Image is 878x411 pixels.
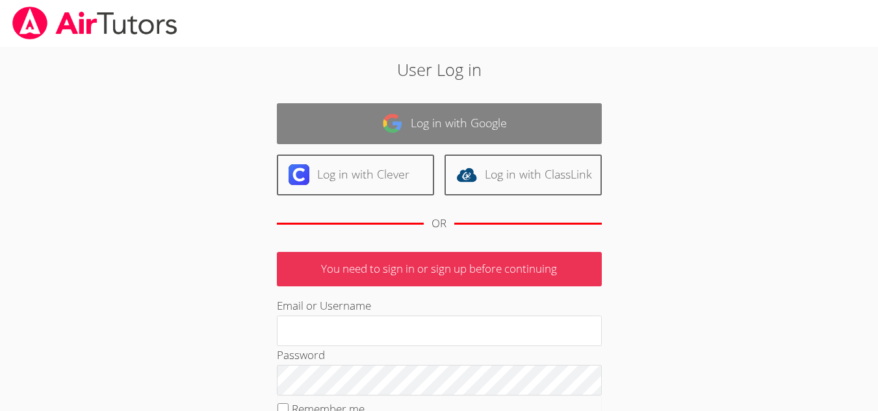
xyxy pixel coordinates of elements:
label: Email or Username [277,298,371,313]
a: Log in with Google [277,103,602,144]
label: Password [277,347,325,362]
img: classlink-logo-d6bb404cc1216ec64c9a2012d9dc4662098be43eaf13dc465df04b49fa7ab582.svg [456,164,477,185]
img: clever-logo-6eab21bc6e7a338710f1a6ff85c0baf02591cd810cc4098c63d3a4b26e2feb20.svg [289,164,309,185]
img: airtutors_banner-c4298cdbf04f3fff15de1276eac7730deb9818008684d7c2e4769d2f7ddbe033.png [11,6,179,40]
a: Log in with Clever [277,155,434,195]
a: Log in with ClassLink [445,155,602,195]
p: You need to sign in or sign up before continuing [277,252,602,286]
h2: User Log in [202,57,677,82]
img: google-logo-50288ca7cdecda66e5e0955fdab243c47b7ad437acaf1139b6f446037453330a.svg [382,113,403,134]
div: OR [432,214,446,233]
